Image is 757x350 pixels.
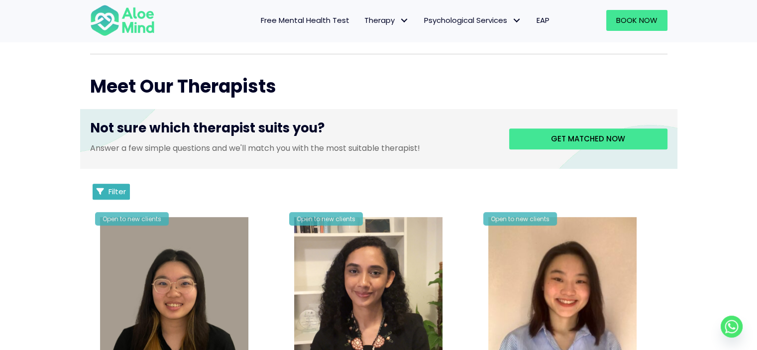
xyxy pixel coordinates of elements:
[95,212,169,226] div: Open to new clients
[483,212,557,226] div: Open to new clients
[551,133,625,144] span: Get matched now
[357,10,417,31] a: TherapyTherapy: submenu
[93,184,130,200] button: Filter Listings
[261,15,349,25] span: Free Mental Health Test
[108,186,126,197] span: Filter
[721,316,743,338] a: Whatsapp
[90,119,494,142] h3: Not sure which therapist suits you?
[509,128,667,149] a: Get matched now
[253,10,357,31] a: Free Mental Health Test
[289,212,363,226] div: Open to new clients
[397,13,412,28] span: Therapy: submenu
[168,10,557,31] nav: Menu
[529,10,557,31] a: EAP
[417,10,529,31] a: Psychological ServicesPsychological Services: submenu
[537,15,549,25] span: EAP
[424,15,522,25] span: Psychological Services
[90,4,155,37] img: Aloe mind Logo
[510,13,524,28] span: Psychological Services: submenu
[90,142,494,154] p: Answer a few simple questions and we'll match you with the most suitable therapist!
[90,74,276,99] span: Meet Our Therapists
[364,15,409,25] span: Therapy
[606,10,667,31] a: Book Now
[616,15,657,25] span: Book Now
